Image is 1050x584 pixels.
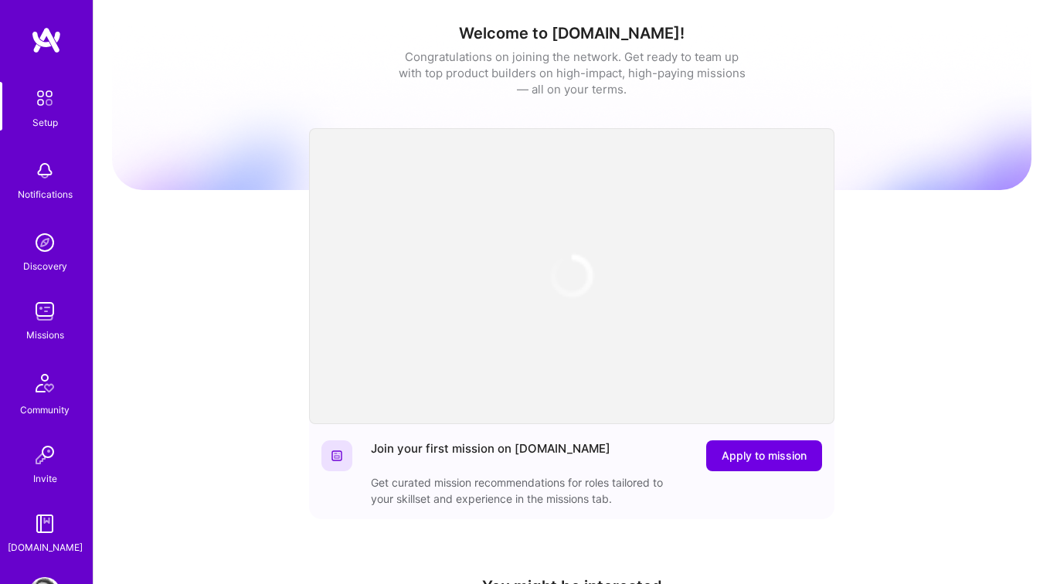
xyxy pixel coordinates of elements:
[112,24,1031,42] h1: Welcome to [DOMAIN_NAME]!
[33,470,57,487] div: Invite
[26,365,63,402] img: Community
[29,508,60,539] img: guide book
[18,186,73,202] div: Notifications
[309,128,834,424] iframe: video
[29,155,60,186] img: bell
[29,440,60,470] img: Invite
[331,450,343,462] img: Website
[8,539,83,555] div: [DOMAIN_NAME]
[371,474,680,507] div: Get curated mission recommendations for roles tailored to your skillset and experience in the mis...
[29,296,60,327] img: teamwork
[29,227,60,258] img: discovery
[722,448,807,463] span: Apply to mission
[371,440,610,471] div: Join your first mission on [DOMAIN_NAME]
[26,327,64,343] div: Missions
[398,49,746,97] div: Congratulations on joining the network. Get ready to team up with top product builders on high-im...
[549,253,595,299] img: loading
[31,26,62,54] img: logo
[32,114,58,131] div: Setup
[29,82,61,114] img: setup
[23,258,67,274] div: Discovery
[20,402,70,418] div: Community
[706,440,822,471] button: Apply to mission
